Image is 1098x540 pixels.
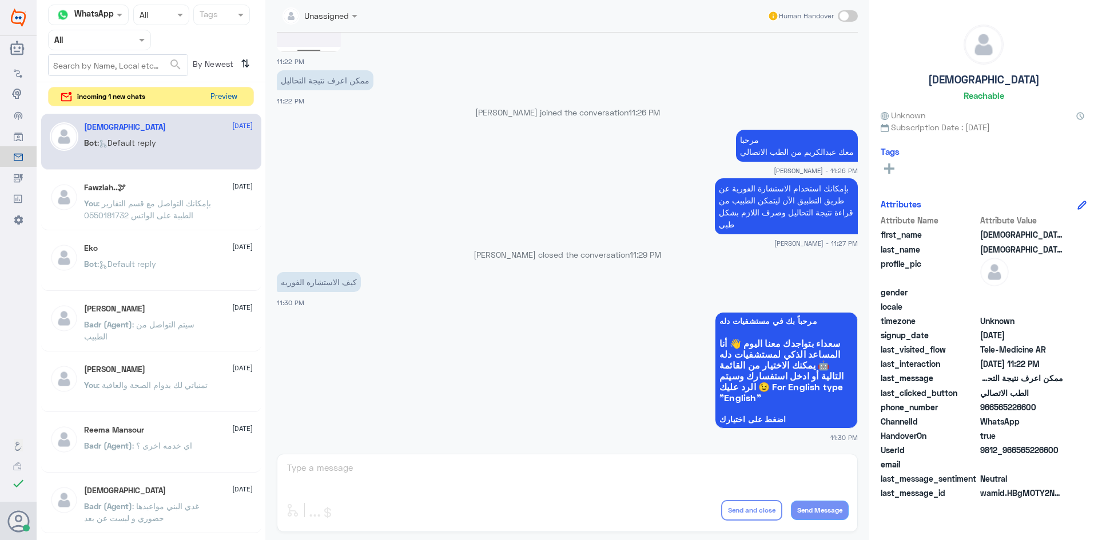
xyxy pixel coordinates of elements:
[277,70,373,90] p: 30/8/2025, 11:22 PM
[881,229,978,241] span: first_name
[980,401,1063,413] span: 966565226600
[881,415,978,427] span: ChannelId
[980,372,1063,384] span: ممكن اعرف نتيجة التحاليل
[232,121,253,131] span: [DATE]
[84,380,98,390] span: You
[50,243,78,272] img: defaultAdmin.png
[881,387,978,399] span: last_clicked_button
[277,299,304,306] span: 11:30 PM
[719,415,853,424] span: اضغط على اختيارك
[881,343,978,355] span: last_visited_flow
[77,91,145,102] span: incoming 1 new chats
[232,423,253,434] span: [DATE]
[628,107,660,117] span: 11:26 PM
[881,372,978,384] span: last_message
[205,87,242,106] button: Preview
[830,433,858,442] span: 11:30 PM
[84,501,199,523] span: : غدي البني مواعيدها حضوري و ليست عن بعد
[980,343,1063,355] span: Tele-Medicine AR
[232,484,253,494] span: [DATE]
[928,73,1040,86] h5: [DEMOGRAPHIC_DATA]
[881,444,978,456] span: UserId
[964,25,1003,64] img: defaultAdmin.png
[980,458,1063,470] span: null
[50,425,78,454] img: defaultAdmin.png
[50,486,78,514] img: defaultAdmin.png
[881,199,921,209] h6: Attributes
[169,58,182,71] span: search
[881,473,978,485] span: last_message_sentiment
[50,365,78,393] img: defaultAdmin.png
[980,229,1063,241] span: سبحان
[132,441,192,450] span: : اي خدمه اخرى ؟
[964,90,1004,101] h6: Reachable
[881,358,978,370] span: last_interaction
[84,486,166,495] h5: سبحان الله
[791,501,849,520] button: Send Message
[50,183,78,211] img: defaultAdmin.png
[11,477,25,490] i: check
[7,510,29,532] button: Avatar
[980,286,1063,298] span: null
[715,178,858,234] p: 30/8/2025, 11:27 PM
[980,214,1063,226] span: Attribute Value
[980,315,1063,327] span: Unknown
[169,55,182,74] button: search
[84,138,97,147] span: Bot
[881,401,978,413] span: phone_number
[736,130,858,162] p: 30/8/2025, 11:26 PM
[50,122,78,151] img: defaultAdmin.png
[277,272,361,292] p: 30/8/2025, 11:30 PM
[881,458,978,470] span: email
[980,358,1063,370] span: 2025-08-30T20:22:38.357Z
[980,430,1063,442] span: true
[241,54,250,73] i: ⇅
[881,258,978,284] span: profile_pic
[277,249,858,261] p: [PERSON_NAME] closed the conversation
[980,387,1063,399] span: الطب الاتصالي
[98,380,208,390] span: : تمنياتي لك بدوام الصحة والعافية
[881,329,978,341] span: signup_date
[11,9,26,27] img: Widebot Logo
[84,441,132,450] span: Badr (Agent)
[84,183,126,193] h5: Fawziah..🕊
[49,55,188,75] input: Search by Name, Local etc…
[774,238,858,248] span: [PERSON_NAME] - 11:27 PM
[232,363,253,373] span: [DATE]
[198,8,218,23] div: Tags
[980,487,1063,499] span: wamid.HBgMOTY2NTY1MjI2NjAwFQIAEhgUM0E1QkNENkUzMkJGMTlENEFFNjYA
[84,319,132,329] span: Badr (Agent)
[779,11,834,21] span: Human Handover
[881,214,978,226] span: Attribute Name
[980,473,1063,485] span: 0
[84,319,194,341] span: : سيتم التواصل من الطبيب
[881,109,925,121] span: Unknown
[980,243,1063,255] span: الله
[84,198,98,208] span: You
[277,58,304,65] span: 11:22 PM
[980,415,1063,427] span: 2
[84,243,98,253] h5: Eko
[881,286,978,298] span: gender
[84,425,144,435] h5: Reema Mansour
[84,122,166,132] h5: سبحان الله
[980,444,1063,456] span: 9812_966565226600
[188,54,236,77] span: By Newest
[277,106,858,118] p: [PERSON_NAME] joined the conversation
[630,250,661,259] span: 11:29 PM
[881,243,978,255] span: last_name
[84,259,97,269] span: Bot
[980,329,1063,341] span: 2025-08-30T19:23:16.199Z
[881,430,978,442] span: HandoverOn
[719,338,853,403] span: سعداء بتواجدك معنا اليوم 👋 أنا المساعد الذكي لمستشفيات دله 🤖 يمكنك الاختيار من القائمة التالية أو...
[980,301,1063,313] span: null
[54,6,71,23] img: whatsapp.png
[232,242,253,252] span: [DATE]
[881,301,978,313] span: locale
[97,259,156,269] span: : Default reply
[719,317,853,326] span: مرحباً بك في مستشفيات دله
[774,166,858,175] span: [PERSON_NAME] - 11:26 PM
[881,487,978,499] span: last_message_id
[980,258,1009,286] img: defaultAdmin.png
[881,121,1087,133] span: Subscription Date : [DATE]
